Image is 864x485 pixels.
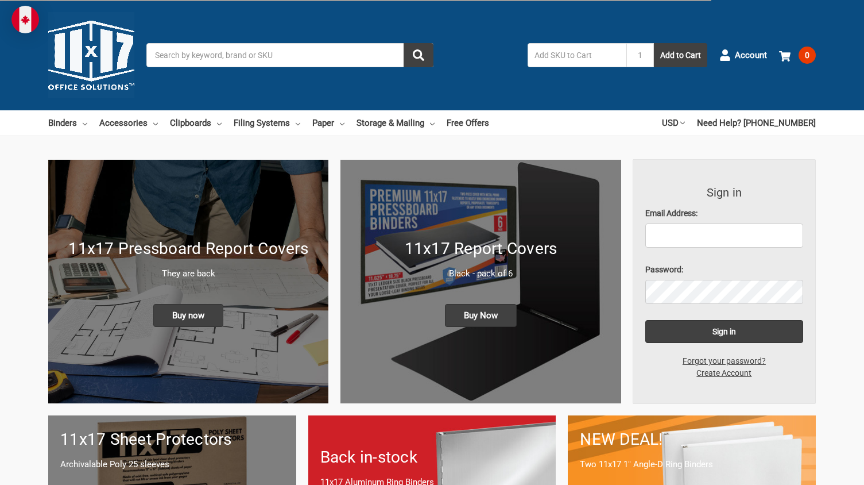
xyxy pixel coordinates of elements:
[645,207,804,220] label: Email Address:
[580,458,804,471] p: Two 11x17 1" Angle-D Ring Binders
[528,43,626,67] input: Add SKU to Cart
[48,110,87,136] a: Binders
[340,160,621,403] a: 11x17 Report Covers 11x17 Report Covers Black - pack of 6 Buy Now
[48,12,134,98] img: 11x17.com
[153,304,223,327] span: Buy now
[769,454,864,485] iframe: Google Customer Reviews
[60,428,284,452] h1: 11x17 Sheet Protectors
[60,458,284,471] p: Archivalable Poly 25 sleeves
[445,304,517,327] span: Buy Now
[799,47,816,64] span: 0
[779,40,816,70] a: 0
[48,160,328,403] img: New 11x17 Pressboard Binders
[719,40,767,70] a: Account
[320,445,544,469] h1: Back in-stock
[170,110,222,136] a: Clipboards
[645,320,804,343] input: Sign in
[580,428,804,452] h1: NEW DEAL!
[735,49,767,62] span: Account
[60,237,316,261] h1: 11x17 Pressboard Report Covers
[234,110,300,136] a: Filing Systems
[340,160,621,403] img: 11x17 Report Covers
[312,110,344,136] a: Paper
[99,110,158,136] a: Accessories
[352,237,609,261] h1: 11x17 Report Covers
[697,110,816,136] a: Need Help? [PHONE_NUMBER]
[645,184,804,201] h3: Sign in
[357,110,435,136] a: Storage & Mailing
[676,355,772,367] a: Forgot your password?
[60,267,316,280] p: They are back
[11,6,39,33] img: duty and tax information for Canada
[645,264,804,276] label: Password:
[662,110,685,136] a: USD
[146,43,433,67] input: Search by keyword, brand or SKU
[48,160,328,403] a: New 11x17 Pressboard Binders 11x17 Pressboard Report Covers They are back Buy now
[352,267,609,280] p: Black - pack of 6
[690,367,758,379] a: Create Account
[447,110,489,136] a: Free Offers
[654,43,707,67] button: Add to Cart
